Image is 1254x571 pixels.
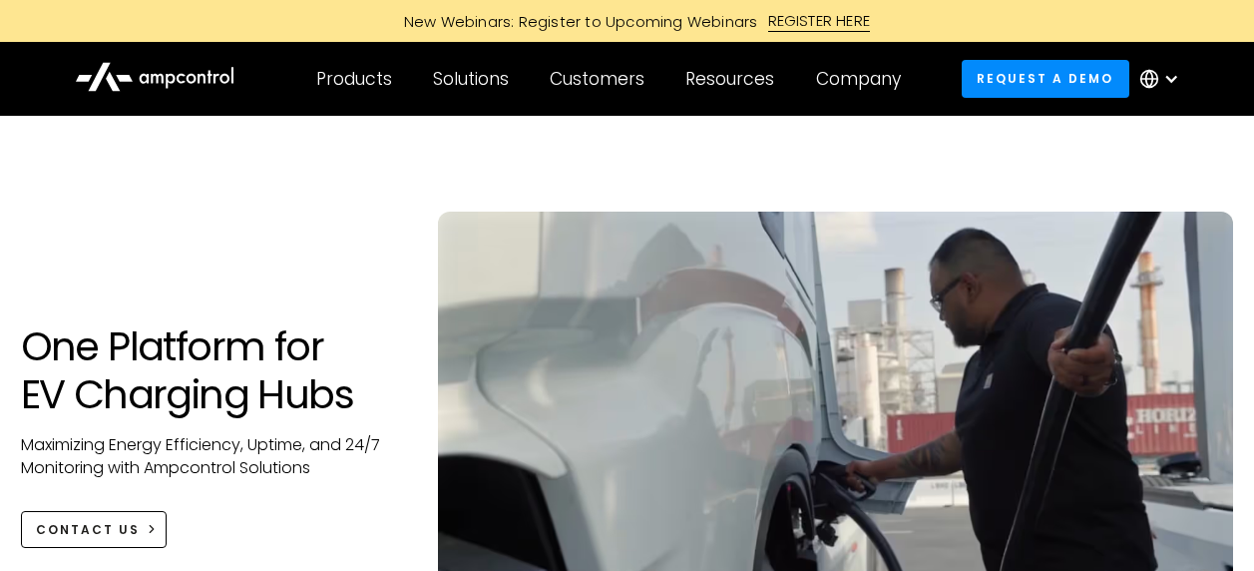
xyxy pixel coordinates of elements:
div: Company [816,68,901,90]
div: CONTACT US [36,521,140,539]
div: Solutions [433,68,509,90]
h1: One Platform for EV Charging Hubs [21,322,399,418]
div: Customers [550,68,644,90]
div: Products [316,68,392,90]
div: New Webinars: Register to Upcoming Webinars [384,11,768,32]
a: New Webinars: Register to Upcoming WebinarsREGISTER HERE [179,10,1076,32]
a: CONTACT US [21,511,168,548]
div: Resources [685,68,774,90]
a: Request a demo [962,60,1129,97]
div: REGISTER HERE [768,10,871,32]
p: Maximizing Energy Efficiency, Uptime, and 24/7 Monitoring with Ampcontrol Solutions [21,434,399,479]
